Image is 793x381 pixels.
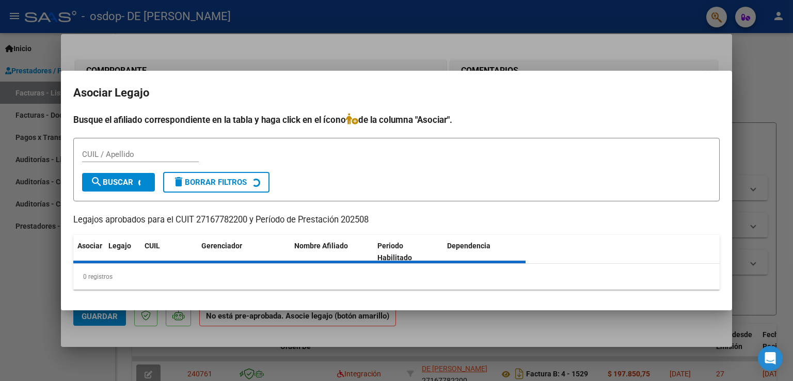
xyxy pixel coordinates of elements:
[73,235,104,269] datatable-header-cell: Asociar
[758,346,783,371] div: Open Intercom Messenger
[447,242,490,250] span: Dependencia
[140,235,197,269] datatable-header-cell: CUIL
[77,242,102,250] span: Asociar
[108,242,131,250] span: Legajo
[73,264,720,290] div: 0 registros
[294,242,348,250] span: Nombre Afiliado
[290,235,373,269] datatable-header-cell: Nombre Afiliado
[73,83,720,103] h2: Asociar Legajo
[163,172,269,193] button: Borrar Filtros
[172,178,247,187] span: Borrar Filtros
[201,242,242,250] span: Gerenciador
[443,235,526,269] datatable-header-cell: Dependencia
[377,242,412,262] span: Periodo Habilitado
[373,235,443,269] datatable-header-cell: Periodo Habilitado
[197,235,290,269] datatable-header-cell: Gerenciador
[82,173,155,192] button: Buscar
[90,178,133,187] span: Buscar
[73,214,720,227] p: Legajos aprobados para el CUIT 27167782200 y Período de Prestación 202508
[90,176,103,188] mat-icon: search
[172,176,185,188] mat-icon: delete
[73,113,720,126] h4: Busque el afiliado correspondiente en la tabla y haga click en el ícono de la columna "Asociar".
[145,242,160,250] span: CUIL
[104,235,140,269] datatable-header-cell: Legajo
